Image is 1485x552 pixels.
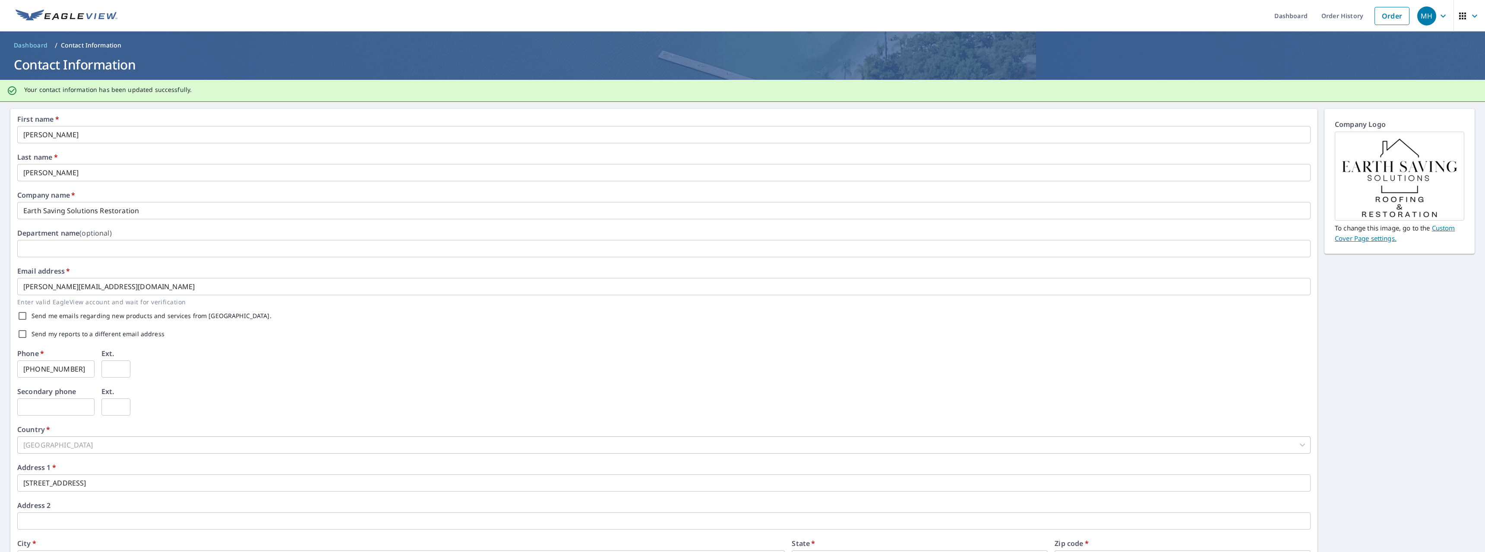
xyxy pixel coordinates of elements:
img: new-ESSRR-black 300.png [1340,133,1460,219]
b: (optional) [79,228,112,238]
label: State [792,540,815,547]
label: Ext. [101,388,114,395]
a: Custome cover page [1335,224,1455,243]
div: MH [1417,6,1436,25]
label: Zip code [1055,540,1089,547]
h1: Contact Information [10,56,1475,73]
div: [GEOGRAPHIC_DATA] [17,436,1311,454]
label: Send me emails regarding new products and services from [GEOGRAPHIC_DATA]. [32,313,272,319]
label: Address 1 [17,464,56,471]
img: EV Logo [16,9,117,22]
p: Enter valid EagleView account and wait for verification [17,297,1305,307]
li: / [55,40,57,50]
label: Secondary phone [17,388,76,395]
label: City [17,540,36,547]
a: Dashboard [10,38,51,52]
label: Last name [17,154,58,161]
label: Address 2 [17,502,51,509]
label: Phone [17,350,44,357]
label: Email address [17,268,70,274]
nav: breadcrumb [10,38,1475,52]
label: Ext. [101,350,114,357]
p: Contact Information [61,41,122,50]
label: Department name [17,230,112,237]
label: Country [17,426,50,433]
p: To change this image, go to the [1335,221,1464,243]
label: First name [17,116,59,123]
p: Your contact information has been updated successfully. [24,86,192,94]
label: Send my reports to a different email address [32,331,164,337]
a: Order [1374,7,1409,25]
p: Company Logo [1335,119,1464,132]
span: Dashboard [14,41,48,50]
label: Company name [17,192,75,199]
